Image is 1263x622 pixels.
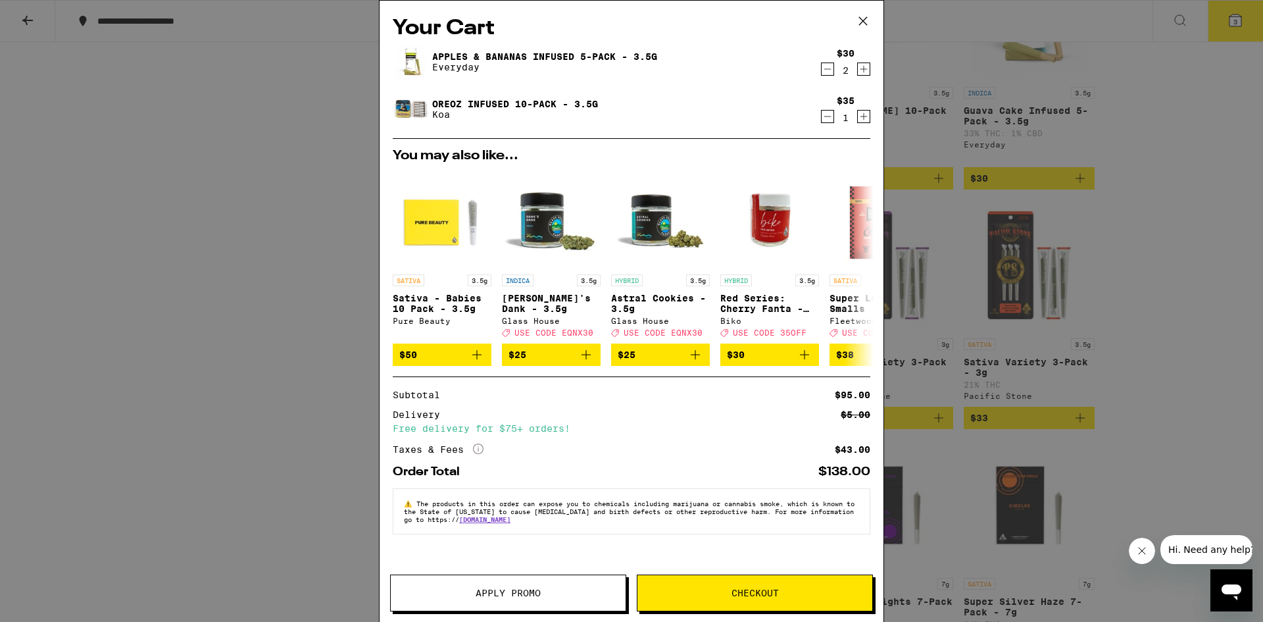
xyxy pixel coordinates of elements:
div: 1 [837,113,854,123]
div: Fleetwood [830,317,928,325]
a: Open page for Hank's Dank - 3.5g from Glass House [502,169,601,344]
p: Super Lemon Haze Smalls - 3.5g [830,293,928,314]
div: $95.00 [835,390,870,400]
p: Everyday [432,62,657,72]
button: Increment [857,110,870,123]
iframe: Close message [1129,538,1155,564]
button: Add to bag [611,344,710,366]
p: HYBRID [720,274,752,286]
span: USE CODE EQNX30 [842,328,921,337]
button: Decrement [821,63,834,76]
img: Pure Beauty - Sativa - Babies 10 Pack - 3.5g [393,169,491,268]
p: Koa [432,109,598,120]
h2: Your Cart [393,14,870,43]
div: Subtotal [393,390,449,400]
span: $25 [618,350,635,360]
p: INDICA [502,274,533,286]
img: Fleetwood - Super Lemon Haze Smalls - 3.5g [830,169,928,268]
span: ⚠️ [404,500,416,507]
img: Oreoz Infused 10-Pack - 3.5g [393,91,430,128]
div: $30 [837,48,854,59]
button: Add to bag [393,344,491,366]
img: Biko - Red Series: Cherry Fanta - 3.5g [720,169,819,268]
button: Increment [857,63,870,76]
div: 2 [837,65,854,76]
a: Apples & Bananas Infused 5-Pack - 3.5g [432,51,657,62]
a: Open page for Red Series: Cherry Fanta - 3.5g from Biko [720,169,819,344]
div: Order Total [393,466,469,478]
span: $25 [508,350,526,360]
p: SATIVA [830,274,861,286]
span: Checkout [731,588,779,598]
p: Astral Cookies - 3.5g [611,293,710,314]
iframe: Button to launch messaging window [1210,569,1252,611]
div: $5.00 [841,410,870,419]
span: $30 [727,350,745,360]
button: Checkout [637,575,873,611]
a: Open page for Super Lemon Haze Smalls - 3.5g from Fleetwood [830,169,928,344]
span: $38 [836,350,854,360]
button: Add to bag [830,344,928,366]
h2: You may also like... [393,149,870,163]
p: 3.5g [468,274,491,286]
div: Pure Beauty [393,317,491,325]
div: Biko [720,317,819,325]
p: 3.5g [686,274,710,286]
span: Hi. Need any help? [8,9,95,20]
button: Decrement [821,110,834,123]
div: $35 [837,95,854,106]
p: HYBRID [611,274,643,286]
p: 3.5g [795,274,819,286]
div: $138.00 [818,466,870,478]
a: Open page for Sativa - Babies 10 Pack - 3.5g from Pure Beauty [393,169,491,344]
button: Apply Promo [390,575,626,611]
div: Glass House [502,317,601,325]
span: USE CODE 35OFF [733,328,806,337]
a: Oreoz Infused 10-Pack - 3.5g [432,99,598,109]
a: [DOMAIN_NAME] [459,515,510,523]
p: Sativa - Babies 10 Pack - 3.5g [393,293,491,314]
img: Glass House - Hank's Dank - 3.5g [502,169,601,268]
iframe: Message from company [1160,535,1252,564]
div: Glass House [611,317,710,325]
span: USE CODE EQNX30 [624,328,703,337]
div: Delivery [393,410,449,419]
div: $43.00 [835,445,870,454]
span: USE CODE EQNX30 [514,328,593,337]
a: Open page for Astral Cookies - 3.5g from Glass House [611,169,710,344]
p: [PERSON_NAME]'s Dank - 3.5g [502,293,601,314]
span: Apply Promo [476,588,541,598]
span: The products in this order can expose you to chemicals including marijuana or cannabis smoke, whi... [404,500,854,523]
span: $50 [399,350,417,360]
img: Apples & Bananas Infused 5-Pack - 3.5g [393,43,430,80]
button: Add to bag [720,344,819,366]
p: Red Series: Cherry Fanta - 3.5g [720,293,819,314]
div: Free delivery for $75+ orders! [393,424,870,433]
button: Add to bag [502,344,601,366]
p: 3.5g [577,274,601,286]
div: Taxes & Fees [393,444,483,455]
img: Glass House - Astral Cookies - 3.5g [611,169,710,268]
